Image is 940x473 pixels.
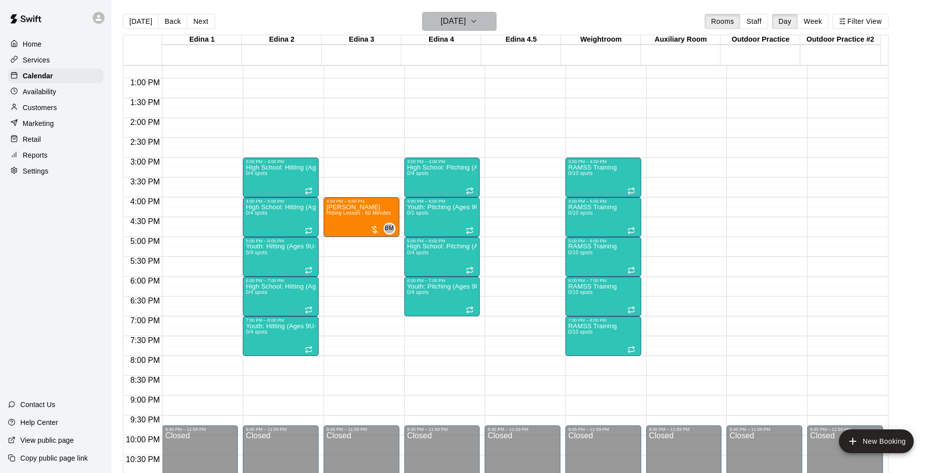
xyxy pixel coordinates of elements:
span: 8:30 PM [128,376,163,384]
div: 6:00 PM – 7:00 PM: RAMSS Training [565,277,641,316]
span: Recurring event [627,306,635,314]
div: 6:00 PM – 7:00 PM [568,278,638,283]
div: 9:45 PM – 11:59 PM [810,427,880,432]
span: 9:00 PM [128,396,163,404]
div: 7:00 PM – 8:00 PM: RAMSS Training [565,316,641,356]
span: 0/4 spots filled [246,210,268,216]
p: View public page [20,435,74,445]
span: 3:00 PM [128,158,163,166]
div: 9:45 PM – 11:59 PM [649,427,719,432]
div: 9:45 PM – 11:59 PM [327,427,396,432]
span: 8:00 PM [128,356,163,364]
a: Home [8,37,104,52]
span: Recurring event [627,346,635,354]
a: Settings [8,164,104,178]
p: Home [23,39,42,49]
div: 5:00 PM – 6:00 PM [407,238,477,243]
button: [DATE] [123,14,159,29]
div: Edina 2 [242,35,322,45]
div: Availability [8,84,104,99]
span: 0/4 spots filled [246,290,268,295]
div: 3:00 PM – 4:00 PM: High School: Pitching (Ages 14U-18U) [404,158,480,197]
button: Filter View [832,14,888,29]
span: 5:00 PM [128,237,163,245]
span: 1:00 PM [128,78,163,87]
span: 10:30 PM [123,455,162,464]
span: BM [385,224,394,234]
a: Retail [8,132,104,147]
span: 0/4 spots filled [407,290,429,295]
button: Staff [740,14,768,29]
div: Calendar [8,68,104,83]
div: Weightroom [561,35,641,45]
div: 9:45 PM – 11:59 PM [488,427,557,432]
a: Services [8,53,104,67]
span: 4:00 PM [128,197,163,206]
div: 6:00 PM – 7:00 PM: Youth: Pitching (Ages 9U-13U) [404,277,480,316]
div: 3:00 PM – 4:00 PM: High School: Hitting (Ages 14U-18U) [243,158,319,197]
span: 0/1 spots filled [407,210,429,216]
p: Help Center [20,417,58,427]
button: Next [187,14,215,29]
span: 0/4 spots filled [246,171,268,176]
div: 9:45 PM – 11:59 PM [165,427,235,432]
span: Recurring event [627,187,635,195]
span: 2:00 PM [128,118,163,126]
p: Copy public page link [20,453,88,463]
span: Recurring event [627,266,635,274]
div: 3:00 PM – 4:00 PM: RAMSS Training [565,158,641,197]
div: Edina 1 [162,35,242,45]
span: Recurring event [466,266,474,274]
span: 0/4 spots filled [407,171,429,176]
div: 9:45 PM – 11:59 PM [246,427,316,432]
p: Marketing [23,118,54,128]
span: 0/10 spots filled [568,210,593,216]
div: Edina 4.5 [481,35,561,45]
div: 3:00 PM – 4:00 PM [568,159,638,164]
span: 3:30 PM [128,177,163,186]
button: Day [772,14,798,29]
span: Recurring event [466,187,474,195]
div: 9:45 PM – 11:59 PM [407,427,477,432]
span: 0/10 spots filled [568,290,593,295]
div: Outdoor Practice [720,35,800,45]
div: 3:00 PM – 4:00 PM [407,159,477,164]
div: 5:00 PM – 6:00 PM [246,238,316,243]
span: 5:30 PM [128,257,163,265]
div: 4:00 PM – 5:00 PM: High School: Hitting (Ages 14U-18U) [243,197,319,237]
div: 7:00 PM – 8:00 PM [568,318,638,323]
span: 0/10 spots filled [568,329,593,335]
p: Services [23,55,50,65]
span: 7:00 PM [128,316,163,325]
div: 4:00 PM – 5:00 PM: Hitting Lesson - 60 Minutes [324,197,399,237]
button: Rooms [705,14,740,29]
span: Recurring event [305,306,313,314]
span: 0/4 spots filled [407,250,429,255]
div: 6:00 PM – 7:00 PM [246,278,316,283]
div: Edina 4 [401,35,481,45]
div: 5:00 PM – 6:00 PM: RAMSS Training [565,237,641,277]
span: 0/4 spots filled [246,329,268,335]
div: 5:00 PM – 6:00 PM [568,238,638,243]
span: Recurring event [305,187,313,195]
div: 4:00 PM – 5:00 PM: RAMSS Training [565,197,641,237]
span: 9:30 PM [128,415,163,424]
a: Reports [8,148,104,163]
span: Recurring event [466,227,474,235]
a: Customers [8,100,104,115]
div: Auxiliary Room [641,35,720,45]
div: 6:00 PM – 7:00 PM: High School: Hitting (Ages 14U-18U) [243,277,319,316]
h6: [DATE] [441,14,466,28]
span: 6:00 PM [128,277,163,285]
div: 3:00 PM – 4:00 PM [246,159,316,164]
p: Contact Us [20,400,55,410]
button: [DATE] [422,12,497,31]
p: Reports [23,150,48,160]
button: Week [797,14,829,29]
div: 4:00 PM – 5:00 PM [327,199,396,204]
div: 4:00 PM – 5:00 PM [407,199,477,204]
span: Recurring event [305,346,313,354]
